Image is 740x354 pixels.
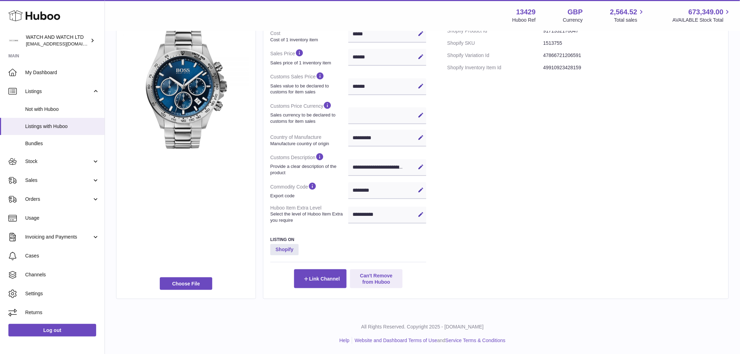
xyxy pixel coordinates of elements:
[610,7,638,17] span: 2,564.52
[25,88,92,95] span: Listings
[270,83,347,95] strong: Sales value to be declared to customs for item sales
[160,277,212,290] span: Choose File
[25,69,99,76] span: My Dashboard
[25,215,99,221] span: Usage
[270,141,347,147] strong: Manufacture country of origin
[25,196,92,203] span: Orders
[543,62,721,74] dd: 49910923428159
[26,34,89,47] div: WATCH AND WATCH LTD
[270,131,348,149] dt: Country of Manufacture
[563,17,583,23] div: Currency
[26,41,103,47] span: [EMAIL_ADDRESS][DOMAIN_NAME]
[543,37,721,49] dd: 1513755
[270,149,348,178] dt: Customs Description
[340,338,350,343] a: Help
[25,177,92,184] span: Sales
[543,25,721,37] dd: 9171332170047
[270,237,426,242] h3: Listing On
[25,253,99,259] span: Cases
[350,269,403,288] button: Can't Remove from Huboo
[689,7,724,17] span: 673,349.00
[673,7,732,23] a: 673,349.00 AVAILABLE Stock Total
[614,17,645,23] span: Total sales
[270,179,348,202] dt: Commodity Code
[294,269,347,288] button: Link Channel
[447,49,543,62] dt: Shopify Variation Id
[270,45,348,69] dt: Sales Price
[447,25,543,37] dt: Shopify Product Id
[270,244,299,255] strong: Shopify
[8,35,19,46] img: internalAdmin-13429@internal.huboo.com
[512,17,536,23] div: Huboo Ref
[447,62,543,74] dt: Shopify Inventory Item Id
[568,7,583,17] strong: GBP
[270,112,347,124] strong: Sales currency to be declared to customs for item sales
[446,338,506,343] a: Service Terms & Conditions
[355,338,437,343] a: Website and Dashboard Terms of Use
[270,211,347,223] strong: Select the level of Huboo Item Extra you require
[111,324,734,330] p: All Rights Reserved. Copyright 2025 - [DOMAIN_NAME]
[270,37,347,43] strong: Cost of 1 inventory item
[25,158,92,165] span: Stock
[25,290,99,297] span: Settings
[270,163,347,176] strong: Provide a clear description of the product
[25,123,99,130] span: Listings with Huboo
[270,193,347,199] strong: Export code
[447,37,543,49] dt: Shopify SKU
[270,69,348,98] dt: Customs Sales Price
[516,7,536,17] strong: 13429
[352,337,505,344] li: and
[270,60,347,66] strong: Sales price of 1 inventory item
[270,27,348,45] dt: Cost
[270,202,348,226] dt: Huboo Item Extra Level
[543,49,721,62] dd: 47866721206591
[25,234,92,240] span: Invoicing and Payments
[673,17,732,23] span: AVAILABLE Stock Total
[8,324,96,337] a: Log out
[25,271,99,278] span: Channels
[123,24,249,149] img: 134291709375853.png
[270,98,348,127] dt: Customs Price Currency
[25,309,99,316] span: Returns
[25,140,99,147] span: Bundles
[610,7,646,23] a: 2,564.52 Total sales
[25,106,99,113] span: Not with Huboo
